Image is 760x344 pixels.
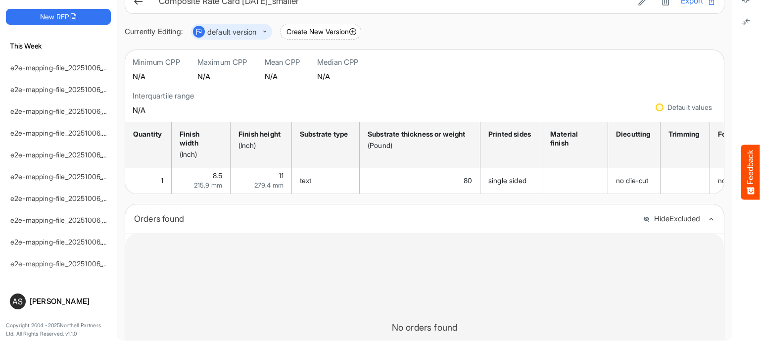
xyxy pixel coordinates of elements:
span: 80 [464,176,472,185]
h6: This Week [6,41,111,51]
td: 1 is template cell Column Header httpsnorthellcomontologiesmapping-rulesorderhasquantity [125,168,172,194]
a: e2e-mapping-file_20251006_151233 [10,172,123,181]
div: Finish width [180,130,219,147]
span: no folding [718,176,750,185]
button: New RFP [6,9,111,25]
a: e2e-mapping-file_20251006_145931 [10,216,124,224]
h6: Minimum CPP [133,57,180,67]
div: [PERSON_NAME] [30,297,107,305]
a: e2e-mapping-file_20251006_151344 [10,129,124,137]
button: HideExcluded [643,215,700,223]
div: Substrate thickness or weight [368,130,469,139]
button: Feedback [741,145,760,199]
button: Create New Version [280,24,361,40]
a: e2e-mapping-file_20251006_151326 [10,150,123,159]
p: Copyright 2004 - 2025 Northell Partners Ltd. All Rights Reserved. v 1.1.0 [6,321,111,339]
div: Material finish [550,130,597,147]
div: Quantity [133,130,160,139]
div: (Inch) [238,141,281,150]
div: Orders found [134,212,635,226]
div: Folding [718,130,750,139]
h6: Mean CPP [265,57,300,67]
a: e2e-mapping-file_20251006_141532 [10,238,124,246]
td: text is template cell Column Header httpsnorthellcomontologiesmapping-rulesmaterialhassubstratema... [292,168,360,194]
h5: N/A [317,72,359,81]
td: single sided is template cell Column Header httpsnorthellcomontologiesmapping-rulesmanufacturingh... [480,168,542,194]
div: (Inch) [180,150,219,159]
h5: N/A [133,72,180,81]
h6: Interquartile range [133,91,194,101]
div: (Pound) [368,141,469,150]
td: is template cell Column Header httpsnorthellcomontologiesmapping-rulesmanufacturinghassubstratefi... [542,168,608,194]
span: 11 [279,171,284,180]
span: AS [12,297,23,305]
h5: N/A [197,72,247,81]
div: Finish height [238,130,281,139]
p: No orders found [392,320,457,335]
a: e2e-mapping-file_20251006_152733 [10,85,124,94]
span: single sided [488,176,526,185]
span: text [300,176,312,185]
span: 8.5 [213,171,222,180]
span: 215.9 mm [194,181,222,189]
span: 279.4 mm [254,181,284,189]
td: 8.5 is template cell Column Header httpsnorthellcomontologiesmapping-rulesmeasurementhasfinishsiz... [172,168,231,194]
td: is template cell Column Header httpsnorthellcomontologiesmapping-rulesmanufacturinghastrimmingtype [661,168,710,194]
div: Diecutting [616,130,649,139]
td: no die-cut is template cell Column Header httpsnorthellcomontologiesmapping-rulesmanufacturinghas... [608,168,661,194]
h5: N/A [133,106,194,114]
a: e2e-mapping-file_20251006_151130 [10,194,122,202]
div: Substrate type [300,130,348,139]
h6: Median CPP [317,57,359,67]
div: Printed sides [488,130,531,139]
div: Default values [667,104,712,111]
a: e2e-mapping-file_20251006_152957 [10,63,124,72]
h5: N/A [265,72,300,81]
td: 11 is template cell Column Header httpsnorthellcomontologiesmapping-rulesmeasurementhasfinishsize... [231,168,292,194]
a: e2e-mapping-file_20251006_151638 [10,107,123,115]
span: 1 [161,176,163,185]
h6: Maximum CPP [197,57,247,67]
div: Trimming [668,130,699,139]
a: e2e-mapping-file_20251006_141450 [10,259,125,268]
span: no die-cut [616,176,649,185]
td: 80 is template cell Column Header httpsnorthellcomontologiesmapping-rulesmaterialhasmaterialthick... [360,168,480,194]
div: Currently Editing: [125,26,183,38]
